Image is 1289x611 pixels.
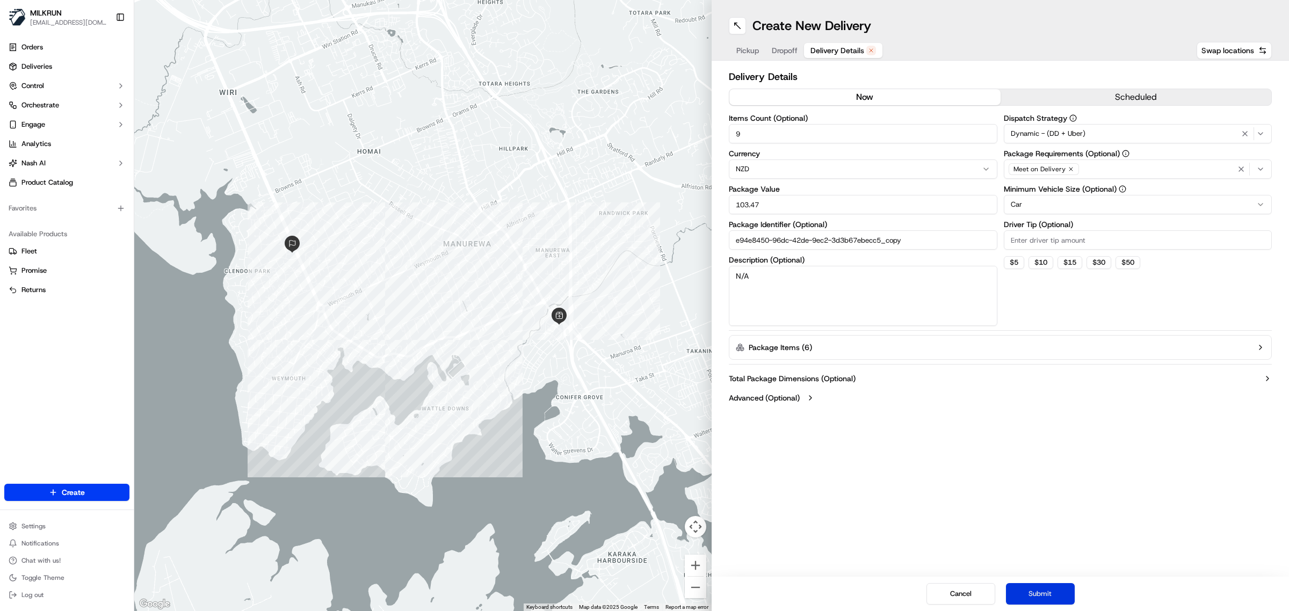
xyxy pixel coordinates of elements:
button: Minimum Vehicle Size (Optional) [1119,185,1126,193]
button: Submit [1006,583,1075,605]
input: Enter package identifier [729,230,997,250]
button: Fleet [4,243,129,260]
h2: Delivery Details [729,69,1272,84]
button: Control [4,77,129,94]
span: Control [21,81,44,91]
label: Description (Optional) [729,256,997,264]
span: Chat with us! [21,556,61,565]
img: Google [137,597,172,611]
span: Fleet [21,246,37,256]
button: Notifications [4,536,129,551]
button: Settings [4,519,129,534]
label: Package Identifier (Optional) [729,221,997,228]
span: Analytics [21,139,51,149]
button: Map camera controls [685,516,706,537]
span: Orchestrate [21,100,59,110]
label: Driver Tip (Optional) [1004,221,1272,228]
button: Orchestrate [4,97,129,114]
label: Items Count (Optional) [729,114,997,122]
div: Favorites [4,200,129,217]
textarea: N/A [729,266,997,326]
h1: Create New Delivery [752,17,871,34]
button: Total Package Dimensions (Optional) [729,373,1272,384]
button: MILKRUNMILKRUN[EMAIL_ADDRESS][DOMAIN_NAME] [4,4,111,30]
button: Dynamic - (DD + Uber) [1004,124,1272,143]
button: now [729,89,1001,105]
input: Enter number of items [729,124,997,143]
a: Open this area in Google Maps (opens a new window) [137,597,172,611]
button: Zoom out [685,577,706,598]
a: Fleet [9,246,125,256]
button: Meet on Delivery [1004,159,1272,179]
button: Dispatch Strategy [1069,114,1077,122]
span: Dropoff [772,45,798,56]
button: scheduled [1001,89,1272,105]
button: Cancel [926,583,995,605]
a: Report a map error [665,604,708,610]
button: $10 [1029,256,1053,269]
span: Swap locations [1201,45,1254,56]
img: MILKRUN [9,9,26,26]
span: Meet on Delivery [1013,165,1066,173]
span: Dynamic - (DD + Uber) [1011,129,1085,139]
label: Minimum Vehicle Size (Optional) [1004,185,1272,193]
button: Chat with us! [4,553,129,568]
label: Total Package Dimensions (Optional) [729,373,856,384]
input: Enter package value [729,195,997,214]
span: Engage [21,120,45,129]
label: Advanced (Optional) [729,392,800,403]
button: Package Requirements (Optional) [1122,150,1129,157]
input: Enter driver tip amount [1004,230,1272,250]
span: Returns [21,285,46,295]
button: Advanced (Optional) [729,392,1272,403]
button: Package Items (6) [729,335,1272,360]
label: Package Items ( 6 ) [749,342,812,353]
span: Map data ©2025 Google [579,604,638,610]
a: Product Catalog [4,174,129,191]
span: Toggle Theme [21,573,64,582]
button: Returns [4,281,129,299]
a: Orders [4,39,129,56]
button: $15 [1058,256,1082,269]
button: Engage [4,116,129,133]
button: Log out [4,587,129,602]
button: MILKRUN [30,8,62,18]
span: Nash AI [21,158,46,168]
span: Log out [21,591,44,599]
span: Promise [21,266,47,275]
a: Returns [9,285,125,295]
span: Settings [21,522,46,530]
div: Available Products [4,226,129,243]
button: [EMAIL_ADDRESS][DOMAIN_NAME] [30,18,107,27]
span: Create [62,487,85,498]
a: Terms (opens in new tab) [644,604,659,610]
button: Promise [4,262,129,279]
button: Keyboard shortcuts [526,603,573,611]
span: Product Catalog [21,178,73,187]
a: Analytics [4,135,129,152]
span: Orders [21,42,43,52]
a: Deliveries [4,58,129,75]
label: Dispatch Strategy [1004,114,1272,122]
a: Promise [9,266,125,275]
button: Swap locations [1197,42,1272,59]
button: Toggle Theme [4,570,129,585]
button: Nash AI [4,155,129,172]
label: Package Requirements (Optional) [1004,150,1272,157]
button: $50 [1116,256,1140,269]
span: Delivery Details [810,45,864,56]
label: Currency [729,150,997,157]
span: Notifications [21,539,59,548]
label: Package Value [729,185,997,193]
button: Zoom in [685,555,706,576]
button: $5 [1004,256,1024,269]
span: Deliveries [21,62,52,71]
button: $30 [1087,256,1111,269]
button: Create [4,484,129,501]
span: Pickup [736,45,759,56]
